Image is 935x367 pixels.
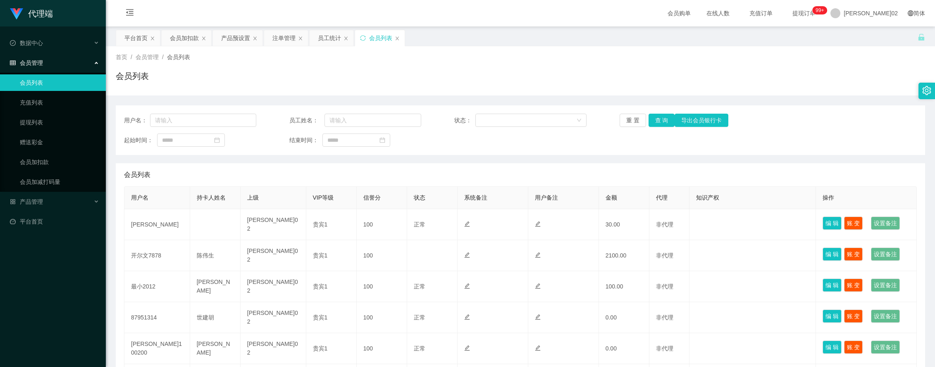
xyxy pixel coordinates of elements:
font: 在线人数 [706,10,730,17]
i: 图标： 编辑 [535,221,541,227]
td: 100 [357,209,407,240]
i: 图标： 编辑 [464,283,470,289]
i: 图标： global [908,10,914,16]
a: 会员加扣款 [20,154,99,170]
button: 账 变 [844,341,863,354]
span: 非代理 [656,221,673,228]
a: 图标： 仪表板平台首页 [10,213,99,230]
span: 代理 [656,194,668,201]
i: 图标： 编辑 [535,345,541,351]
a: 赠送彩金 [20,134,99,150]
button: 重 置 [620,114,646,127]
span: 用户名 [131,194,148,201]
td: 100 [357,302,407,333]
i: 图标： 日历 [379,137,385,143]
font: 产品管理 [20,198,43,205]
i: 图标： 关闭 [201,36,206,41]
td: 30.00 [599,209,649,240]
i: 图标： 向下 [577,118,582,124]
div: 会员列表 [369,30,392,46]
span: 非代理 [656,314,673,321]
i: 图标： 关闭 [253,36,258,41]
span: 会员列表 [124,170,150,180]
button: 账 变 [844,217,863,230]
i: 图标： menu-fold [116,0,144,27]
td: [PERSON_NAME]02 [241,333,306,364]
h1: 会员列表 [116,70,149,82]
td: 100 [357,271,407,302]
font: 会员管理 [20,60,43,66]
td: 2100.00 [599,240,649,271]
i: 图标： 同步 [360,35,366,41]
span: 状态： [454,116,475,125]
td: 100 [357,240,407,271]
i: 图标： 日历 [214,137,220,143]
td: [PERSON_NAME] [190,333,241,364]
a: 会员加减打码量 [20,174,99,190]
td: [PERSON_NAME]100200 [124,333,190,364]
span: 信誉分 [363,194,381,201]
span: 操作 [823,194,834,201]
a: 充值列表 [20,94,99,111]
td: [PERSON_NAME] [190,271,241,302]
td: [PERSON_NAME]02 [241,271,306,302]
span: 上级 [247,194,259,201]
button: 账 变 [844,248,863,261]
button: 编 辑 [823,310,842,323]
span: 非代理 [656,252,673,259]
td: [PERSON_NAME]02 [241,240,306,271]
span: 非代理 [656,283,673,290]
i: 图标： check-circle-o [10,40,16,46]
span: 首页 [116,54,127,60]
div: 会员加扣款 [170,30,199,46]
td: 100 [357,333,407,364]
span: VIP等级 [313,194,334,201]
td: [PERSON_NAME] [124,209,190,240]
span: 持卡人姓名 [197,194,226,201]
span: 知识产权 [696,194,719,201]
a: 提现列表 [20,114,99,131]
div: 产品预设置 [221,30,250,46]
span: 正常 [414,283,425,290]
td: 贵宾1 [306,271,357,302]
button: 编 辑 [823,248,842,261]
input: 请输入 [150,114,256,127]
td: 最小2012 [124,271,190,302]
i: 图标： 关闭 [395,36,400,41]
i: 图标： 关闭 [150,36,155,41]
span: / [131,54,132,60]
button: 编 辑 [823,217,842,230]
img: logo.9652507e.png [10,8,23,20]
span: 正常 [414,221,425,228]
td: 开尔文7878 [124,240,190,271]
span: 正常 [414,345,425,352]
span: 用户名： [124,116,150,125]
i: 图标： table [10,60,16,66]
i: 图标： 编辑 [464,221,470,227]
font: 简体 [914,10,925,17]
i: 图标： 解锁 [918,33,925,41]
button: 设置备注 [871,217,900,230]
i: 图标： 编辑 [464,314,470,320]
button: 查 询 [649,114,675,127]
span: 起始时间： [124,136,157,145]
span: 结束时间： [289,136,322,145]
span: 正常 [414,314,425,321]
button: 编 辑 [823,341,842,354]
i: 图标： 编辑 [464,252,470,258]
td: [PERSON_NAME]02 [241,302,306,333]
td: 世建胡 [190,302,241,333]
td: [PERSON_NAME]02 [241,209,306,240]
i: 图标： 关闭 [343,36,348,41]
font: 数据中心 [20,40,43,46]
span: / [162,54,164,60]
span: 系统备注 [464,194,487,201]
i: 图标： 编辑 [535,252,541,258]
i: 图标： 设置 [922,86,931,95]
sup: 1217 [812,6,827,14]
i: 图标： 关闭 [298,36,303,41]
td: 贵宾1 [306,209,357,240]
td: 贵宾1 [306,302,357,333]
i: 图标： AppStore-O [10,199,16,205]
span: 会员列表 [167,54,190,60]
